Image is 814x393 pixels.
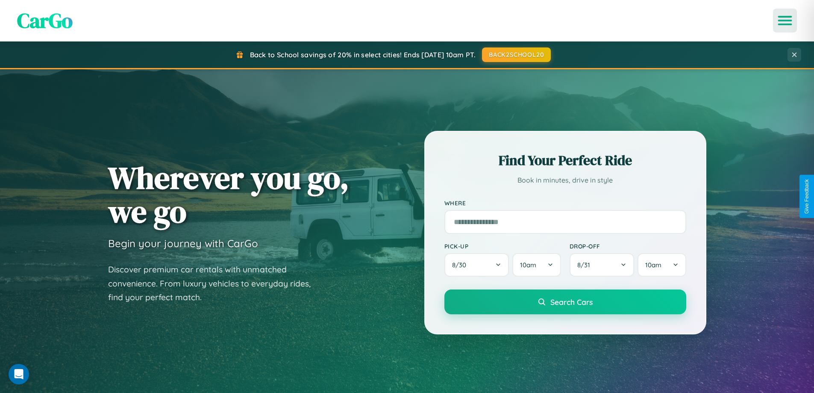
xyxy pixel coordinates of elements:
button: 8/31 [570,253,635,277]
div: Open Intercom Messenger [9,364,29,384]
span: 10am [645,261,661,269]
button: 8/30 [444,253,509,277]
button: 10am [512,253,561,277]
span: CarGo [17,6,73,35]
button: Open menu [773,9,797,33]
button: 10am [638,253,686,277]
span: Back to School savings of 20% in select cities! Ends [DATE] 10am PT. [250,50,476,59]
p: Discover premium car rentals with unmatched convenience. From luxury vehicles to everyday rides, ... [108,263,322,304]
span: 8 / 31 [577,261,594,269]
h1: Wherever you go, we go [108,161,349,228]
label: Pick-up [444,242,561,250]
span: Search Cars [550,297,593,307]
h2: Find Your Perfect Ride [444,151,686,170]
span: 8 / 30 [452,261,470,269]
p: Book in minutes, drive in style [444,174,686,186]
label: Drop-off [570,242,686,250]
button: BACK2SCHOOL20 [482,47,551,62]
span: 10am [520,261,536,269]
div: Give Feedback [804,179,810,214]
h3: Begin your journey with CarGo [108,237,258,250]
label: Where [444,199,686,207]
button: Search Cars [444,290,686,314]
